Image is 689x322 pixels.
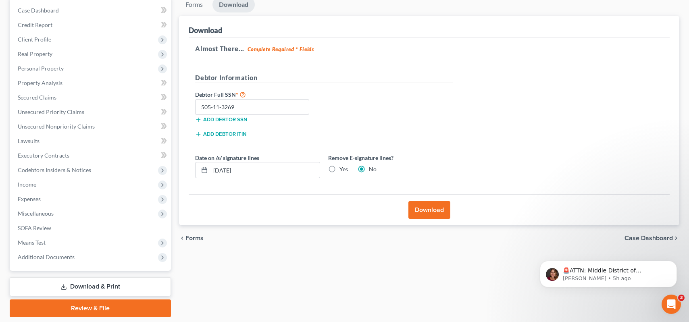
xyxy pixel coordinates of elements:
div: Download [189,25,222,35]
span: Forms [185,235,204,241]
i: chevron_right [673,235,679,241]
button: chevron_left Forms [179,235,214,241]
i: chevron_left [179,235,185,241]
label: Date on /s/ signature lines [195,154,259,162]
label: Remove E-signature lines? [328,154,453,162]
a: Unsecured Nonpriority Claims [11,119,171,134]
a: Download & Print [10,277,171,296]
span: Property Analysis [18,79,62,86]
span: Miscellaneous [18,210,54,217]
span: 3 [678,295,685,301]
a: Executory Contracts [11,148,171,163]
span: Codebtors Insiders & Notices [18,166,91,173]
a: Credit Report [11,18,171,32]
input: MM/DD/YYYY [210,162,320,178]
input: XXX-XX-XXXX [195,99,309,115]
a: Lawsuits [11,134,171,148]
span: Additional Documents [18,253,75,260]
h5: Almost There... [195,44,663,54]
a: SOFA Review [11,221,171,235]
span: SOFA Review [18,224,51,231]
span: Income [18,181,36,188]
span: Expenses [18,195,41,202]
span: Lawsuits [18,137,40,144]
label: No [369,165,377,173]
strong: Complete Required * Fields [248,46,314,52]
span: Executory Contracts [18,152,69,159]
label: Debtor Full SSN [191,89,324,99]
span: Client Profile [18,36,51,43]
span: Secured Claims [18,94,56,101]
span: Means Test [18,239,46,246]
span: Credit Report [18,21,52,28]
span: Unsecured Nonpriority Claims [18,123,95,130]
a: Review & File [10,299,171,317]
span: Real Property [18,50,52,57]
h5: Debtor Information [195,73,453,83]
button: Add debtor ITIN [195,131,246,137]
span: Case Dashboard [624,235,673,241]
iframe: Intercom notifications message [528,244,689,300]
button: Download [408,201,450,219]
label: Yes [339,165,348,173]
a: Unsecured Priority Claims [11,105,171,119]
a: Case Dashboard chevron_right [624,235,679,241]
iframe: Intercom live chat [662,295,681,314]
span: Personal Property [18,65,64,72]
a: Secured Claims [11,90,171,105]
button: Add debtor SSN [195,116,247,123]
span: Case Dashboard [18,7,59,14]
a: Property Analysis [11,76,171,90]
span: Unsecured Priority Claims [18,108,84,115]
a: Case Dashboard [11,3,171,18]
